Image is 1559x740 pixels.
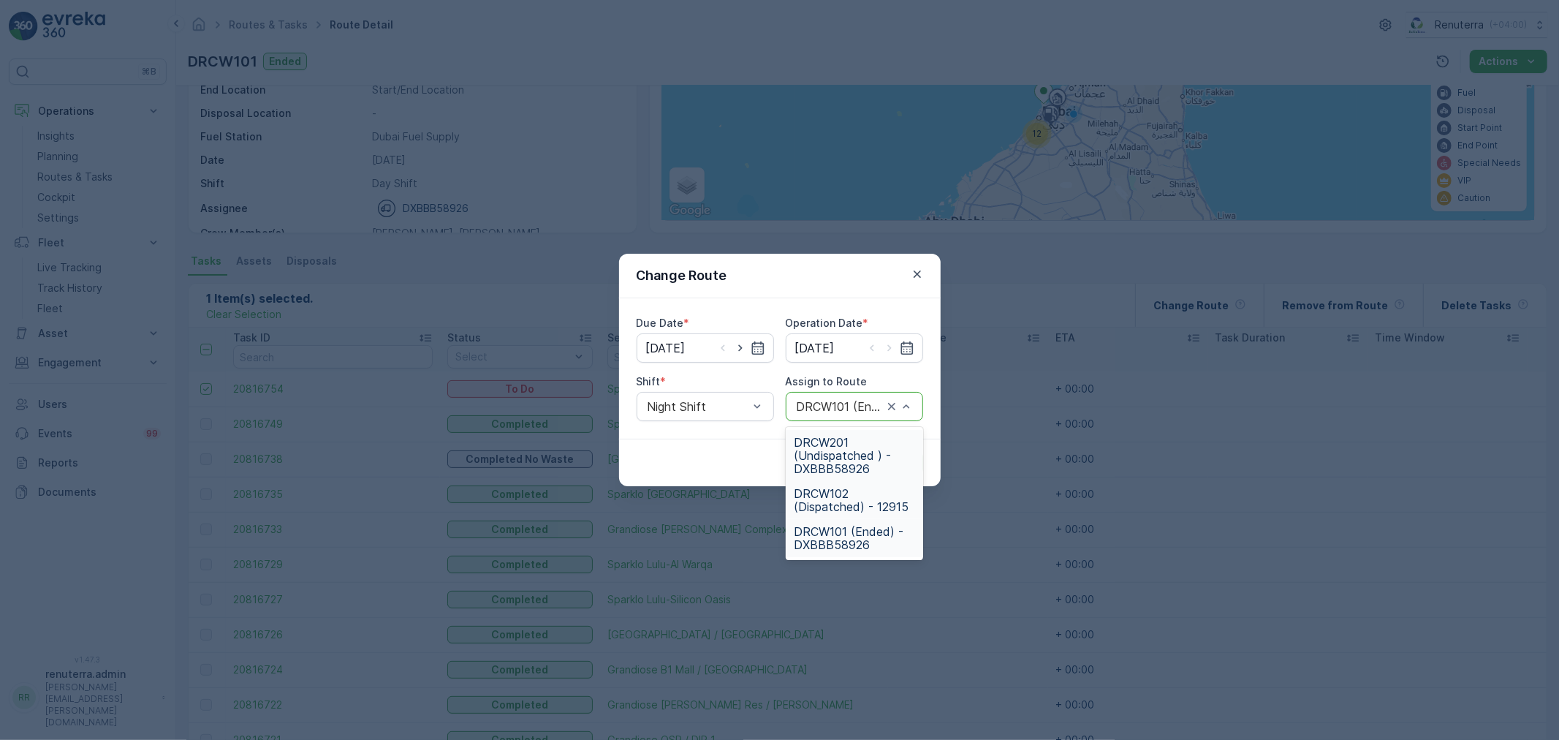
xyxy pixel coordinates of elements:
[786,317,863,329] label: Operation Date
[794,525,914,551] span: DRCW101 (Ended) - DXBBB58926
[786,333,923,363] input: dd/mm/yyyy
[786,375,868,388] label: Assign to Route
[637,317,684,329] label: Due Date
[794,436,914,475] span: DRCW201 (Undispatched ) - DXBBB58926
[637,265,727,286] p: Change Route
[637,375,661,388] label: Shift
[794,487,914,513] span: DRCW102 (Dispatched) - 12915
[637,333,774,363] input: dd/mm/yyyy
